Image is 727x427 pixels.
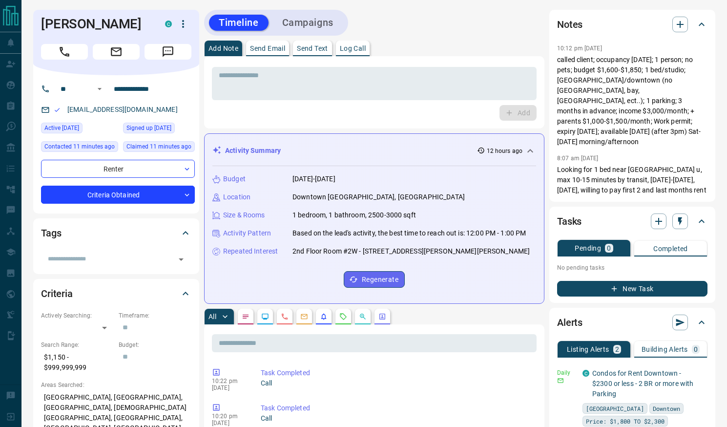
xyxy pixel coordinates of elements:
[209,15,269,31] button: Timeline
[41,349,114,376] p: $1,150 - $999,999,999
[250,45,285,52] p: Send Email
[567,346,609,353] p: Listing Alerts
[557,155,599,162] p: 8:07 am [DATE]
[41,123,118,136] div: Tue Aug 12 2025
[119,311,191,320] p: Timeframe:
[41,160,195,178] div: Renter
[615,346,619,353] p: 2
[300,313,308,320] svg: Emails
[126,142,191,151] span: Claimed 11 minutes ago
[41,341,114,349] p: Search Range:
[575,245,601,252] p: Pending
[223,228,271,238] p: Activity Pattern
[694,346,698,353] p: 0
[126,123,171,133] span: Signed up [DATE]
[378,313,386,320] svg: Agent Actions
[41,381,191,389] p: Areas Searched:
[292,228,526,238] p: Based on the lead's activity, the best time to reach out is: 12:00 PM - 1:00 PM
[208,45,238,52] p: Add Note
[557,45,602,52] p: 10:12 pm [DATE]
[261,413,533,424] p: Call
[557,311,707,334] div: Alerts
[340,45,366,52] p: Log Call
[557,260,707,275] p: No pending tasks
[320,313,328,320] svg: Listing Alerts
[261,368,533,378] p: Task Completed
[607,245,611,252] p: 0
[94,83,105,95] button: Open
[165,21,172,27] div: condos.ca
[582,370,589,377] div: condos.ca
[557,210,707,233] div: Tasks
[223,192,250,202] p: Location
[297,45,328,52] p: Send Text
[261,378,533,388] p: Call
[41,186,195,204] div: Criteria Obtained
[292,210,416,220] p: 1 bedroom, 1 bathroom, 2500-3000 sqft
[212,413,246,420] p: 10:20 pm
[208,313,216,320] p: All
[653,245,688,252] p: Completed
[557,315,582,330] h2: Alerts
[223,210,265,220] p: Size & Rooms
[242,313,249,320] svg: Notes
[41,16,150,32] h1: [PERSON_NAME]
[557,213,582,229] h2: Tasks
[225,146,281,156] p: Activity Summary
[557,13,707,36] div: Notes
[41,225,61,241] h2: Tags
[212,420,246,427] p: [DATE]
[212,384,246,391] p: [DATE]
[592,369,693,398] a: Condos for Rent Downtown - $2300 or less - 2 BR or more with Parking
[174,253,188,266] button: Open
[557,281,707,297] button: New Task
[223,246,278,256] p: Repeated Interest
[119,341,191,349] p: Budget:
[586,404,644,413] span: [GEOGRAPHIC_DATA]
[145,44,191,60] span: Message
[54,107,61,113] svg: Email Valid
[339,313,347,320] svg: Requests
[359,313,367,320] svg: Opportunities
[41,311,114,320] p: Actively Searching:
[292,246,530,256] p: 2nd Floor Room #2W - [STREET_ADDRESS][PERSON_NAME][PERSON_NAME]
[212,378,246,384] p: 10:22 pm
[41,286,73,301] h2: Criteria
[557,55,707,147] p: called client; occupancy [DATE]; 1 person; no pets; budget $1,600-$1,850; 1 bed/studio; [GEOGRAPH...
[41,141,118,155] div: Sat Aug 16 2025
[557,377,564,384] svg: Email
[653,404,680,413] span: Downtown
[344,271,405,288] button: Regenerate
[67,106,178,113] a: [EMAIL_ADDRESS][DOMAIN_NAME]
[261,403,533,413] p: Task Completed
[212,142,536,160] div: Activity Summary12 hours ago
[44,142,115,151] span: Contacted 11 minutes ago
[586,416,665,426] span: Price: $1,800 TO $2,300
[487,147,522,155] p: 12 hours ago
[292,174,335,184] p: [DATE]-[DATE]
[44,123,79,133] span: Active [DATE]
[41,221,191,245] div: Tags
[557,165,707,195] p: Looking for 1 bed near [GEOGRAPHIC_DATA] u, max 10-15 minutes by transit, [DATE]-[DATE], [DATE], ...
[557,17,582,32] h2: Notes
[557,368,577,377] p: Daily
[123,141,195,155] div: Sat Aug 16 2025
[41,282,191,305] div: Criteria
[123,123,195,136] div: Tue May 28 2019
[272,15,343,31] button: Campaigns
[41,44,88,60] span: Call
[261,313,269,320] svg: Lead Browsing Activity
[292,192,465,202] p: Downtown [GEOGRAPHIC_DATA], [GEOGRAPHIC_DATA]
[281,313,289,320] svg: Calls
[93,44,140,60] span: Email
[642,346,688,353] p: Building Alerts
[223,174,246,184] p: Budget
